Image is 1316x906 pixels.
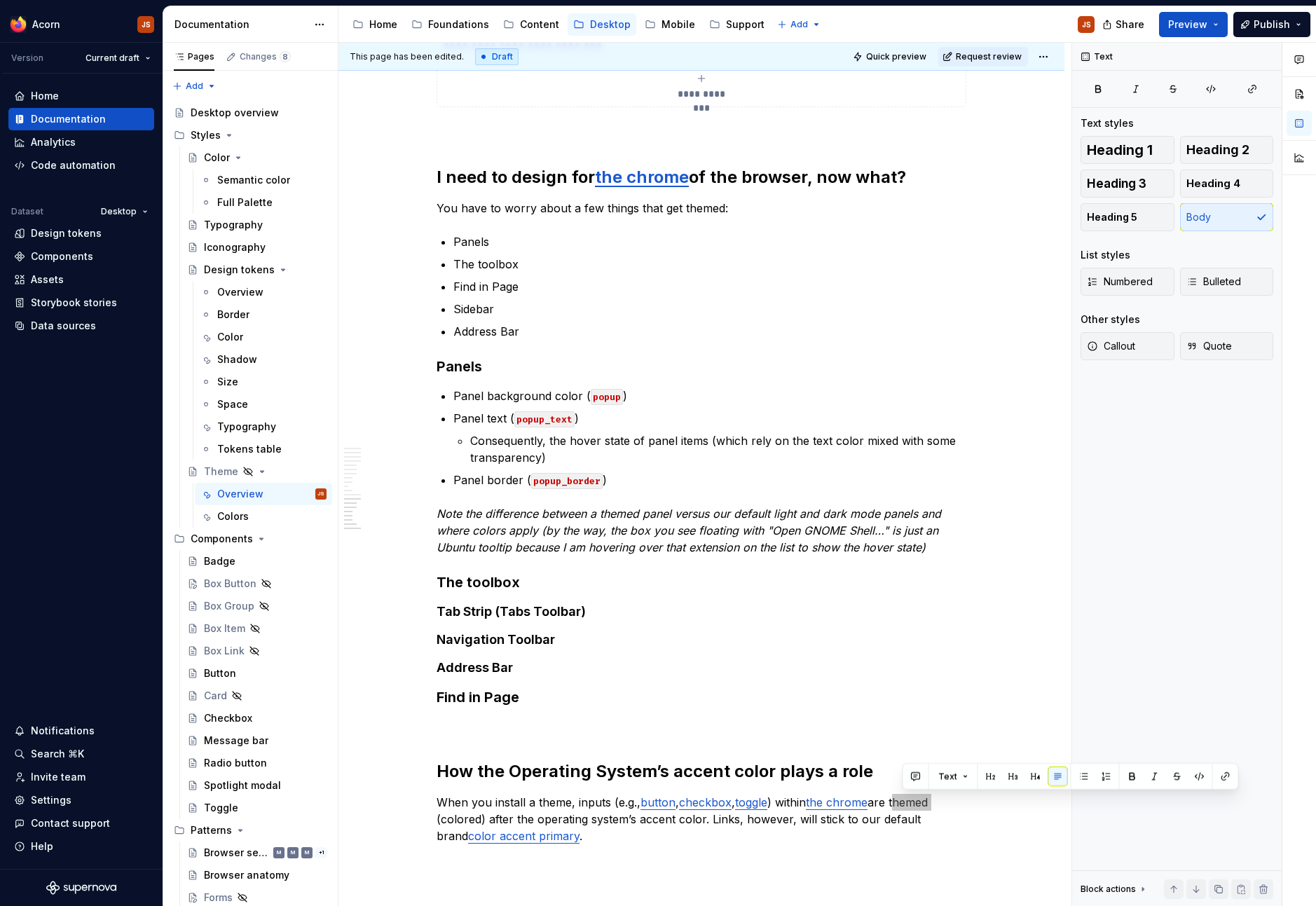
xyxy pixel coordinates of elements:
a: Typography [181,214,332,236]
div: Acorn [32,18,60,32]
p: When you install a theme, inputs (e.g., , , ) within are themed (colored) after the operating sys... [437,794,966,844]
div: Components [168,528,332,550]
span: Callout [1087,339,1135,353]
div: Changes [240,51,291,62]
div: Box Link [204,644,245,658]
div: Settings [31,793,71,807]
a: Tokens table [195,438,332,460]
div: Browser anatomy [204,868,289,882]
div: Styles [168,124,332,146]
a: Toggle [181,797,332,819]
a: Support [704,13,770,36]
h3: Panels [437,357,966,376]
code: popup_text [514,411,575,427]
p: Panel text ( ) [453,410,966,427]
a: Foundations [406,13,495,36]
div: Card [204,689,227,703]
button: Heading 4 [1180,170,1274,198]
span: Current draft [85,53,139,64]
h3: The toolbox [437,572,966,592]
div: Draft [475,48,519,65]
a: Border [195,303,332,326]
div: Shadow [217,352,257,366]
a: Box Link [181,640,332,662]
div: Typography [204,218,263,232]
span: Heading 1 [1087,143,1153,157]
div: Contact support [31,816,110,830]
div: Code automation [31,158,116,172]
p: Consequently, the hover state of panel items (which rely on the text color mixed with some transp... [470,432,966,466]
button: Text [932,767,975,786]
a: Box Button [181,572,332,595]
button: Request review [938,47,1028,67]
div: M [305,846,309,860]
p: Address Bar [453,323,966,340]
h3: Find in Page [437,687,966,707]
div: Desktop overview [191,106,279,120]
span: Heading 2 [1186,143,1249,157]
p: Panel background color ( ) [453,387,966,404]
a: Settings [8,789,154,811]
div: Components [31,249,93,263]
div: Content [520,18,559,32]
div: Text styles [1081,116,1134,130]
div: Desktop [590,18,631,32]
a: button [640,795,676,809]
div: Theme [204,465,238,479]
div: Notifications [31,724,95,738]
div: Search ⌘K [31,747,84,761]
span: Request review [956,51,1022,62]
a: Mobile [639,13,701,36]
div: Version [11,53,43,64]
a: Theme [181,460,332,483]
span: Add [186,81,203,92]
div: Design tokens [204,263,275,277]
div: Documentation [31,112,106,126]
a: Message bar [181,729,332,752]
div: Iconography [204,240,266,254]
button: Heading 5 [1081,203,1174,231]
span: Desktop [101,206,137,217]
div: Box Item [204,622,245,636]
button: Contact support [8,812,154,835]
div: Overview [217,487,263,501]
div: Checkbox [204,711,252,725]
a: Size [195,371,332,393]
div: Storybook stories [31,296,117,310]
h4: Navigation Toolbar [437,631,966,648]
p: The toolbox [453,256,966,273]
a: Desktop overview [168,102,332,124]
div: Colors [217,509,249,523]
a: Color [181,146,332,169]
a: Radio button [181,752,332,774]
span: Quick preview [866,51,926,62]
h4: Tab Strip (Tabs Toolbar) [437,603,966,620]
a: Card [181,685,332,707]
div: Documentation [174,18,307,32]
span: Add [790,19,808,30]
a: Code automation [8,154,154,177]
span: Bulleted [1186,275,1241,289]
div: Patterns [168,819,332,842]
img: 894890ef-b4b9-4142-abf4-a08b65caed53.png [10,16,27,33]
button: Heading 1 [1081,136,1174,164]
p: Find in Page [453,278,966,295]
div: Mobile [662,18,695,32]
button: Heading 3 [1081,170,1174,198]
span: Quote [1186,339,1232,353]
button: Publish [1233,12,1310,37]
div: Box Group [204,599,254,613]
div: Home [31,89,59,103]
div: Badge [204,554,235,568]
div: Support [726,18,765,32]
div: + 1 [315,847,327,858]
a: Browser anatomy [181,864,332,886]
span: This page has been edited. [350,51,464,62]
button: Heading 2 [1180,136,1274,164]
div: M [277,846,281,860]
div: Color [217,330,243,344]
a: OverviewJS [195,483,332,505]
a: Overview [195,281,332,303]
div: Page tree [347,11,770,39]
div: Forms [204,891,233,905]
